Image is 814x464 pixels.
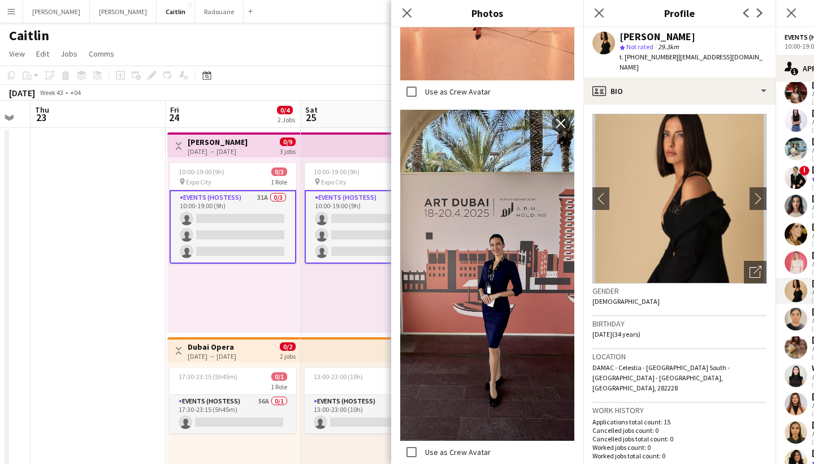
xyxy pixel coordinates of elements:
[583,78,776,105] div: Bio
[391,6,583,20] h3: Photos
[626,42,653,51] span: Not rated
[592,330,640,338] span: [DATE] (34 years)
[592,418,767,426] p: Applications total count: 15
[188,147,248,156] div: [DATE] → [DATE]
[592,297,660,306] span: [DEMOGRAPHIC_DATA]
[592,319,767,329] h3: Birthday
[23,1,90,23] button: [PERSON_NAME]
[280,146,296,156] div: 3 jobs
[170,163,296,264] app-job-card: 10:00-19:00 (9h)0/3 Expo City1 RoleEvents (Hostess)31A0/310:00-19:00 (9h)
[583,6,776,20] h3: Profile
[195,1,244,23] button: Radouane
[620,53,763,71] span: | [EMAIL_ADDRESS][DOMAIN_NAME]
[278,115,295,124] div: 2 Jobs
[592,405,767,415] h3: Work history
[305,395,431,433] app-card-role: Events (Hostess)56A0/113:00-23:00 (10h)
[5,46,29,61] a: View
[305,368,431,433] app-job-card: 13:00-23:00 (10h)0/11 RoleEvents (Hostess)56A0/113:00-23:00 (10h)
[271,167,287,176] span: 0/3
[304,111,318,124] span: 25
[400,110,574,440] img: Crew photo 1116829
[592,286,767,296] h3: Gender
[314,167,360,176] span: 10:00-19:00 (9h)
[179,167,224,176] span: 10:00-19:00 (9h)
[9,87,35,98] div: [DATE]
[168,111,179,124] span: 24
[84,46,119,61] a: Comms
[423,87,491,97] label: Use as Crew Avatar
[70,88,81,97] div: +04
[305,190,431,264] app-card-role: Events (Hostess)31A0/310:00-19:00 (9h)
[592,452,767,460] p: Worked jobs total count: 0
[592,443,767,452] p: Worked jobs count: 0
[271,178,287,186] span: 1 Role
[799,166,809,176] span: !
[305,105,318,115] span: Sat
[188,342,236,352] h3: Dubai Opera
[620,53,678,61] span: t. [PHONE_NUMBER]
[60,49,77,59] span: Jobs
[620,32,695,42] div: [PERSON_NAME]
[36,49,49,59] span: Edit
[188,352,236,360] div: [DATE] → [DATE]
[280,138,296,146] span: 0/9
[157,1,195,23] button: Caitlin
[179,372,237,381] span: 17:30-23:15 (5h45m)
[35,105,49,115] span: Thu
[37,88,66,97] span: Week 43
[321,178,347,186] span: Expo City
[592,435,767,443] p: Cancelled jobs total count: 0
[280,342,296,351] span: 0/2
[744,261,767,283] div: Open photos pop-in
[170,368,296,433] app-job-card: 17:30-23:15 (5h45m)0/11 RoleEvents (Hostess)56A0/117:30-23:15 (5h45m)
[89,49,114,59] span: Comms
[314,372,363,381] span: 13:00-23:00 (10h)
[9,27,49,44] h1: Caitlin
[170,105,179,115] span: Fri
[271,372,287,381] span: 0/1
[188,137,248,147] h3: [PERSON_NAME]
[9,49,25,59] span: View
[592,426,767,435] p: Cancelled jobs count: 0
[656,42,681,51] span: 29.3km
[186,178,211,186] span: Expo City
[592,363,730,392] span: DAMAC - Celestia - [GEOGRAPHIC_DATA] South - [GEOGRAPHIC_DATA] - [GEOGRAPHIC_DATA], [GEOGRAPHIC_D...
[423,446,491,457] label: Use as Crew Avatar
[305,163,431,264] app-job-card: 10:00-19:00 (9h)0/3 Expo City1 RoleEvents (Hostess)31A0/310:00-19:00 (9h)
[280,351,296,360] div: 2 jobs
[56,46,82,61] a: Jobs
[33,111,49,124] span: 23
[277,106,293,114] span: 0/4
[32,46,54,61] a: Edit
[90,1,157,23] button: [PERSON_NAME]
[271,383,287,391] span: 1 Role
[170,190,296,264] app-card-role: Events (Hostess)31A0/310:00-19:00 (9h)
[170,395,296,433] app-card-role: Events (Hostess)56A0/117:30-23:15 (5h45m)
[592,351,767,362] h3: Location
[592,114,767,283] img: Crew avatar or photo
